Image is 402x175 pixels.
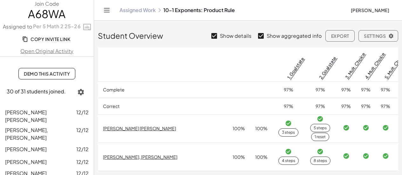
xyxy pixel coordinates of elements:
[318,55,337,80] a: 2. Goal state
[5,109,47,123] span: [PERSON_NAME] [PERSON_NAME]
[18,68,75,79] a: Demo This Activity
[98,81,228,98] td: Complete
[325,30,354,42] button: Export
[282,130,295,135] div: 3 steps
[285,148,292,155] i: Task finished and correct.
[351,7,389,13] span: [PERSON_NAME]
[267,28,322,44] label: Show aggregated info
[18,33,75,45] button: Copy Invite Link
[76,158,89,166] span: 12/12
[382,125,389,131] i: Task finished and correct.
[345,4,394,16] button: [PERSON_NAME]
[376,98,395,114] td: 97%
[24,36,70,42] span: Copy Invite Link
[24,71,70,77] span: Demo This Activity
[382,153,389,159] i: Task finished and correct.
[273,98,304,114] td: 97%
[314,158,327,164] div: 8 steps
[314,125,327,131] div: 5 steps
[356,81,376,98] td: 97%
[98,21,398,44] div: Student Overview
[343,125,350,131] i: Task finished and correct.
[376,81,395,98] td: 97%
[285,120,292,127] i: Task finished and correct.
[220,28,251,44] label: Show details
[76,109,89,124] span: 12/12
[344,51,366,80] a: 3. Mult. Choice
[315,134,326,140] div: 1 reset
[228,114,250,143] td: 100%
[98,98,228,114] td: Correct
[250,143,273,171] td: 100%
[304,81,336,98] td: 97%
[286,56,305,80] a: 1. Goal state
[257,51,283,81] span: Correct
[364,33,393,39] span: Settings
[336,81,356,98] td: 97%
[5,127,48,141] span: [PERSON_NAME], [PERSON_NAME]
[250,114,273,143] td: 100%
[363,51,386,80] a: 4. Mult. Choice
[317,116,324,122] i: Task finished and correct.
[356,98,376,114] td: 97%
[102,5,112,15] button: Toggle navigation
[3,23,91,31] label: Assigned to
[5,158,47,165] span: [PERSON_NAME]
[119,7,156,13] a: Assigned Work
[103,154,177,160] a: [PERSON_NAME], [PERSON_NAME]
[76,145,89,153] span: 12/12
[304,98,336,114] td: 97%
[76,126,89,142] span: 12/12
[358,30,398,42] button: Settings
[7,88,66,95] span: 30 of 31 students joined.
[343,153,350,159] i: Task finished and correct.
[331,33,349,39] span: Export
[336,98,356,114] td: 97%
[5,146,47,152] span: [PERSON_NAME]
[103,125,176,131] a: [PERSON_NAME] [PERSON_NAME]
[273,81,304,98] td: 97%
[363,153,369,159] i: Task finished and correct.
[228,143,250,171] td: 100%
[32,23,91,31] a: Per 5 Math 2 25-26
[363,125,369,131] i: Task finished and correct.
[317,148,324,155] i: Task finished and correct.
[236,58,254,80] span: Complete
[282,158,295,164] div: 4 steps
